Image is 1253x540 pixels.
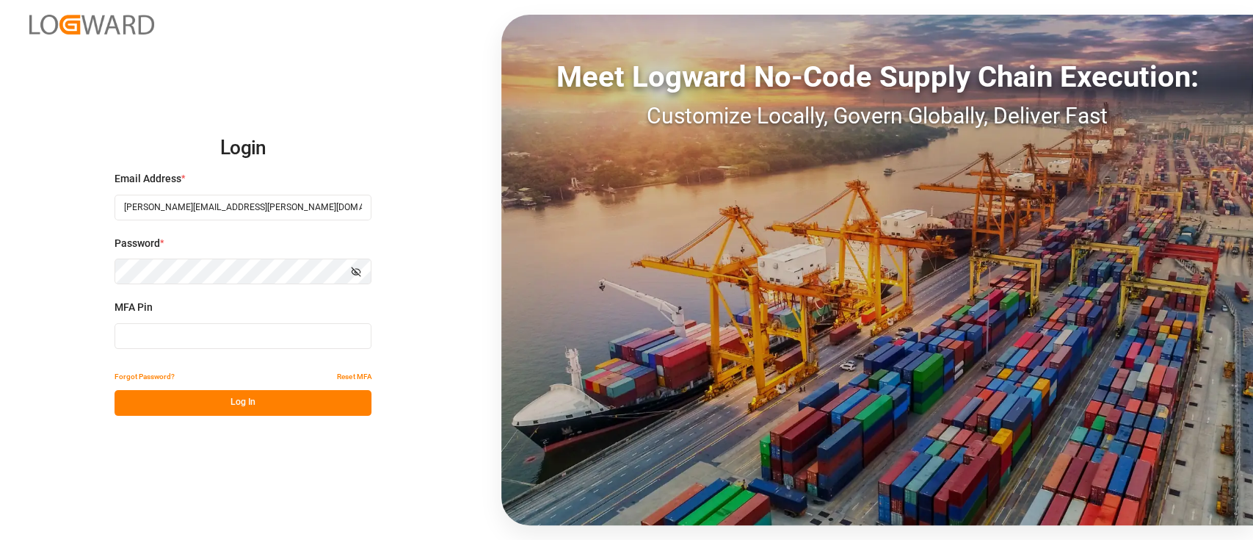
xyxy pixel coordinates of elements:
[115,390,371,416] button: Log In
[115,195,371,220] input: Enter your email
[29,15,154,35] img: Logward_new_orange.png
[501,99,1253,132] div: Customize Locally, Govern Globally, Deliver Fast
[501,55,1253,99] div: Meet Logward No-Code Supply Chain Execution:
[115,236,160,251] span: Password
[115,364,175,390] button: Forgot Password?
[115,300,153,315] span: MFA Pin
[115,171,181,187] span: Email Address
[337,364,371,390] button: Reset MFA
[115,125,371,172] h2: Login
